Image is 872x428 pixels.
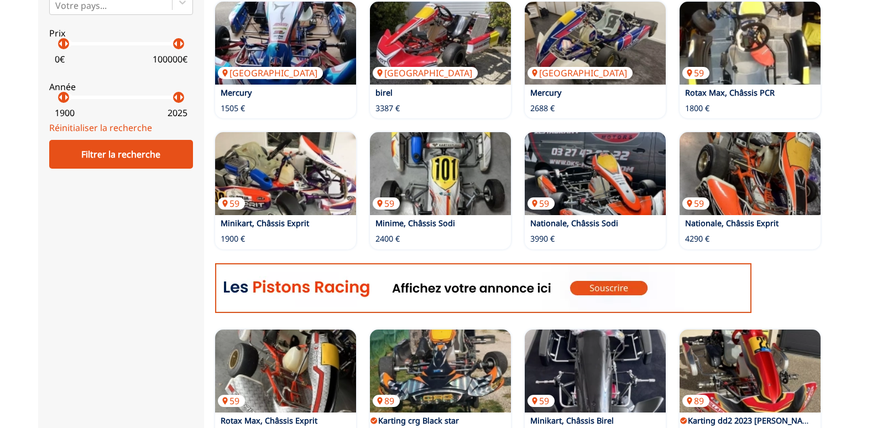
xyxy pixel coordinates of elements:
[54,37,67,50] p: arrow_left
[680,2,821,85] a: Rotax Max, Châssis PCR59
[525,2,666,85] img: Mercury
[688,415,817,426] a: Karting dd2 2023 [PERSON_NAME]
[169,91,182,104] p: arrow_left
[373,67,478,79] p: [GEOGRAPHIC_DATA]
[375,218,455,228] a: Minime, Châssis Sodi
[530,103,555,114] p: 2688 €
[528,197,555,210] p: 59
[215,132,356,215] a: Minikart, Châssis Exprit59
[680,132,821,215] img: Nationale, Châssis Exprit
[218,197,245,210] p: 59
[221,415,317,426] a: Rotax Max, Châssis Exprit
[370,330,511,413] img: Karting crg Black star
[221,233,245,244] p: 1900 €
[375,87,393,98] a: birel
[221,103,245,114] p: 1505 €
[525,132,666,215] img: Nationale, Châssis Sodi
[682,395,709,407] p: 89
[373,395,400,407] p: 89
[528,67,633,79] p: [GEOGRAPHIC_DATA]
[530,87,561,98] a: Mercury
[221,218,309,228] a: Minikart, Châssis Exprit
[49,81,193,93] p: Année
[215,2,356,85] img: Mercury
[54,91,67,104] p: arrow_left
[680,2,821,85] img: Rotax Max, Châssis PCR
[685,87,775,98] a: Rotax Max, Châssis PCR
[153,53,187,65] p: 100000 €
[55,1,58,11] input: Votre pays...
[60,37,73,50] p: arrow_right
[685,103,709,114] p: 1800 €
[530,415,614,426] a: Minikart, Châssis Birel
[49,27,193,39] p: Prix
[682,197,709,210] p: 59
[49,140,193,169] div: Filtrer la recherche
[55,107,75,119] p: 1900
[530,233,555,244] p: 3990 €
[215,330,356,413] a: Rotax Max, Châssis Exprit59
[215,330,356,413] img: Rotax Max, Châssis Exprit
[175,37,188,50] p: arrow_right
[60,91,73,104] p: arrow_right
[175,91,188,104] p: arrow_right
[685,218,779,228] a: Nationale, Châssis Exprit
[370,132,511,215] a: Minime, Châssis Sodi59
[55,53,65,65] p: 0 €
[525,330,666,413] a: Minikart, Châssis Birel59
[373,197,400,210] p: 59
[528,395,555,407] p: 59
[525,2,666,85] a: Mercury[GEOGRAPHIC_DATA]
[168,107,187,119] p: 2025
[49,122,152,134] a: Réinitialiser la recherche
[375,103,400,114] p: 3387 €
[218,67,323,79] p: [GEOGRAPHIC_DATA]
[525,132,666,215] a: Nationale, Châssis Sodi59
[218,395,245,407] p: 59
[370,132,511,215] img: Minime, Châssis Sodi
[370,2,511,85] a: birel[GEOGRAPHIC_DATA]
[530,218,618,228] a: Nationale, Châssis Sodi
[370,330,511,413] a: Karting crg Black star89
[221,87,252,98] a: Mercury
[682,67,709,79] p: 59
[680,330,821,413] a: Karting dd2 2023 OTK Gillard89
[680,132,821,215] a: Nationale, Châssis Exprit59
[685,233,709,244] p: 4290 €
[215,132,356,215] img: Minikart, Châssis Exprit
[378,415,459,426] a: Karting crg Black star
[370,2,511,85] img: birel
[215,2,356,85] a: Mercury[GEOGRAPHIC_DATA]
[375,233,400,244] p: 2400 €
[169,37,182,50] p: arrow_left
[525,330,666,413] img: Minikart, Châssis Birel
[680,330,821,413] img: Karting dd2 2023 OTK Gillard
